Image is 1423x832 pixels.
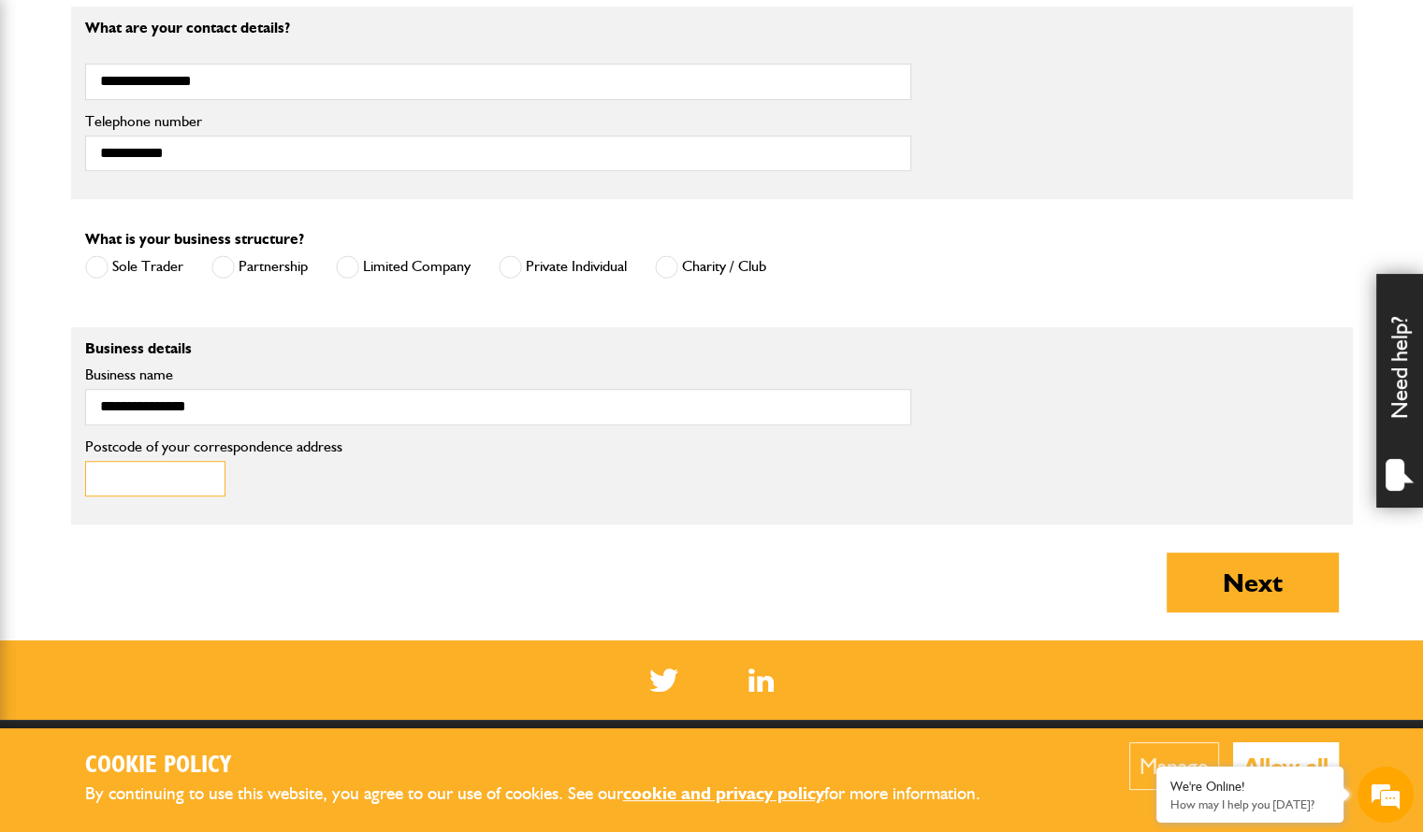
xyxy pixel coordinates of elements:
[1129,742,1219,790] button: Manage
[649,668,678,692] img: Twitter
[336,255,471,279] label: Limited Company
[85,752,1011,781] h2: Cookie Policy
[85,439,370,454] label: Postcode of your correspondence address
[307,9,352,54] div: Minimize live chat window
[24,338,341,560] textarea: Type your message and hit 'Enter'
[1233,742,1339,790] button: Allow all
[85,232,304,247] label: What is your business structure?
[85,255,183,279] label: Sole Trader
[24,283,341,324] input: Enter your phone number
[85,367,911,382] label: Business name
[748,668,774,692] a: LinkedIn
[24,173,341,214] input: Enter your last name
[623,782,824,804] a: cookie and privacy policy
[499,255,627,279] label: Private Individual
[85,21,911,36] p: What are your contact details?
[85,114,911,129] label: Telephone number
[655,255,766,279] label: Charity / Club
[1170,779,1329,795] div: We're Online!
[211,255,308,279] label: Partnership
[254,576,340,601] em: Start Chat
[32,104,79,130] img: d_20077148190_company_1631870298795_20077148190
[1167,552,1339,612] button: Next
[1376,274,1423,508] div: Need help?
[1170,797,1329,811] p: How may I help you today?
[748,668,774,692] img: Linked In
[24,228,341,269] input: Enter your email address
[85,341,911,356] p: Business details
[97,105,314,129] div: Chat with us now
[85,780,1011,809] p: By continuing to use this website, you agree to our use of cookies. See our for more information.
